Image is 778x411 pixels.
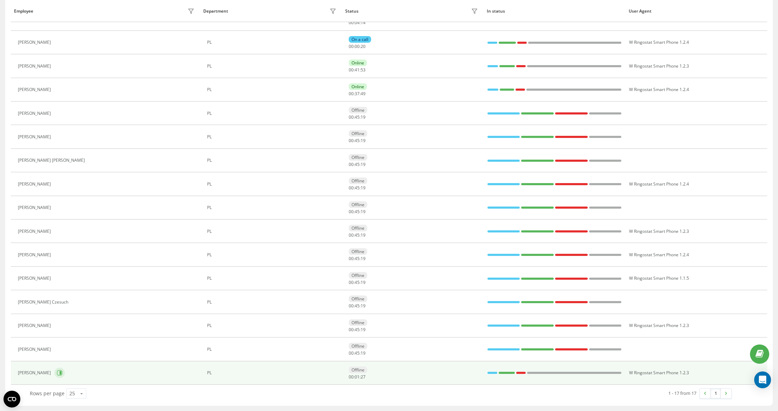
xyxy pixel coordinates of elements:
[349,20,366,25] div: : :
[207,134,338,139] div: PL
[361,209,366,215] span: 19
[349,256,354,262] span: 00
[349,44,366,49] div: : :
[349,201,367,208] div: Offline
[207,347,338,352] div: PL
[361,138,366,144] span: 19
[355,209,360,215] span: 45
[629,63,689,69] span: W Ringostat Smart Phone 1.2.3
[355,161,360,167] span: 45
[207,276,338,281] div: PL
[349,295,367,302] div: Offline
[18,276,53,281] div: [PERSON_NAME]
[355,20,360,26] span: 04
[207,370,338,375] div: PL
[710,389,721,398] a: 1
[207,111,338,116] div: PL
[349,177,367,184] div: Offline
[207,300,338,305] div: PL
[349,68,366,72] div: : :
[361,161,366,167] span: 19
[361,43,366,49] span: 20
[361,185,366,191] span: 19
[349,83,367,90] div: Online
[355,185,360,191] span: 45
[349,375,366,379] div: : :
[361,279,366,285] span: 19
[629,228,689,234] span: W Ringostat Smart Phone 1.2.3
[629,370,689,376] span: W Ringostat Smart Phone 1.2.3
[355,91,360,97] span: 37
[69,390,75,397] div: 25
[349,138,354,144] span: 00
[349,343,367,349] div: Offline
[349,36,371,43] div: On a call
[18,111,53,116] div: [PERSON_NAME]
[18,300,70,305] div: [PERSON_NAME] Czesuch
[349,60,367,66] div: Online
[207,205,338,210] div: PL
[207,40,338,45] div: PL
[18,205,53,210] div: [PERSON_NAME]
[18,64,53,69] div: [PERSON_NAME]
[754,371,771,388] div: Open Intercom Messenger
[349,91,366,96] div: : :
[18,158,87,163] div: [PERSON_NAME] [PERSON_NAME]
[18,347,53,352] div: [PERSON_NAME]
[349,351,366,356] div: : :
[349,107,367,113] div: Offline
[629,181,689,187] span: W Ringostat Smart Phone 1.2.4
[355,350,360,356] span: 45
[349,154,367,161] div: Offline
[361,327,366,333] span: 19
[349,367,367,373] div: Offline
[349,233,366,238] div: : :
[361,350,366,356] span: 19
[207,323,338,328] div: PL
[349,91,354,97] span: 00
[349,304,366,308] div: : :
[349,327,366,332] div: : :
[18,229,53,234] div: [PERSON_NAME]
[629,322,689,328] span: W Ringostat Smart Phone 1.2.3
[207,182,338,187] div: PL
[349,248,367,255] div: Offline
[349,185,354,191] span: 00
[18,182,53,187] div: [PERSON_NAME]
[349,161,354,167] span: 00
[355,279,360,285] span: 45
[355,43,360,49] span: 00
[18,323,53,328] div: [PERSON_NAME]
[349,256,366,261] div: : :
[18,87,53,92] div: [PERSON_NAME]
[349,114,354,120] span: 00
[349,232,354,238] span: 00
[361,303,366,309] span: 19
[349,303,354,309] span: 00
[207,87,338,92] div: PL
[349,115,366,120] div: : :
[349,327,354,333] span: 00
[14,9,33,14] div: Employee
[18,252,53,257] div: [PERSON_NAME]
[355,374,360,380] span: 01
[349,319,367,326] div: Offline
[349,162,366,167] div: : :
[349,374,354,380] span: 00
[361,91,366,97] span: 49
[361,232,366,238] span: 19
[361,20,366,26] span: 14
[349,67,354,73] span: 00
[355,138,360,144] span: 45
[349,272,367,279] div: Offline
[18,370,53,375] div: [PERSON_NAME]
[30,390,64,397] span: Rows per page
[349,209,354,215] span: 00
[355,303,360,309] span: 45
[4,391,20,407] button: Open CMP widget
[629,9,764,14] div: User Agent
[345,9,359,14] div: Status
[361,256,366,262] span: 19
[361,114,366,120] span: 19
[629,86,689,92] span: W Ringostat Smart Phone 1.2.4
